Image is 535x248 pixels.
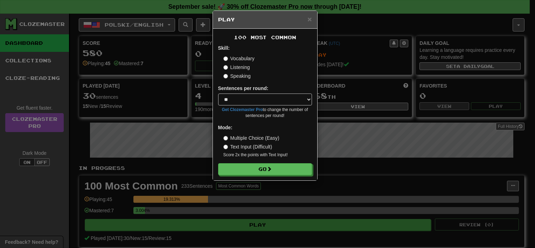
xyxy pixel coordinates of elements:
input: Speaking [223,74,228,78]
span: 100 Most Common [234,34,296,40]
span: × [307,15,312,23]
label: Listening [223,64,250,71]
button: Close [307,15,312,23]
small: to change the number of sentences per round! [218,107,312,119]
input: Listening [223,65,228,70]
small: Score 2x the points with Text Input ! [223,152,312,158]
button: Go [218,163,312,175]
label: Sentences per round: [218,85,269,92]
input: Vocabulary [223,56,228,61]
input: Multiple Choice (Easy) [223,136,228,140]
a: Get Clozemaster Pro [222,107,263,112]
strong: Skill: [218,45,230,51]
label: Text Input (Difficult) [223,143,272,150]
label: Vocabulary [223,55,255,62]
label: Speaking [223,73,251,80]
input: Text Input (Difficult) [223,145,228,149]
h5: Play [218,16,312,23]
label: Multiple Choice (Easy) [223,135,279,142]
strong: Mode: [218,125,232,130]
